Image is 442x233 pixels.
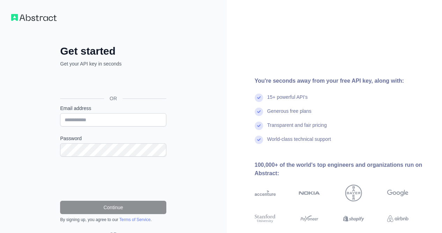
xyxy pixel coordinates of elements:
[299,213,320,224] img: payoneer
[60,105,166,112] label: Email address
[255,108,263,116] img: check mark
[60,165,166,192] iframe: reCAPTCHA
[255,94,263,102] img: check mark
[267,122,327,136] div: Transparent and fair pricing
[60,217,166,222] div: By signing up, you agree to our .
[345,185,362,201] img: bayer
[255,122,263,130] img: check mark
[255,77,431,85] div: You're seconds away from your free API key, along with:
[11,14,57,21] img: Workflow
[60,60,166,67] p: Get your API key in seconds
[343,213,364,224] img: shopify
[299,185,320,201] img: nokia
[267,108,312,122] div: Generous free plans
[267,136,331,150] div: World-class technical support
[255,161,431,178] div: 100,000+ of the world's top engineers and organizations run on Abstract:
[60,201,166,214] button: Continue
[387,213,408,224] img: airbnb
[267,94,308,108] div: 15+ powerful API's
[60,135,166,142] label: Password
[119,217,150,222] a: Terms of Service
[255,185,276,201] img: accenture
[255,136,263,144] img: check mark
[387,185,408,201] img: google
[104,95,123,102] span: OR
[255,213,276,224] img: stanford university
[57,75,168,90] iframe: Sign in with Google Button
[60,45,166,57] h2: Get started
